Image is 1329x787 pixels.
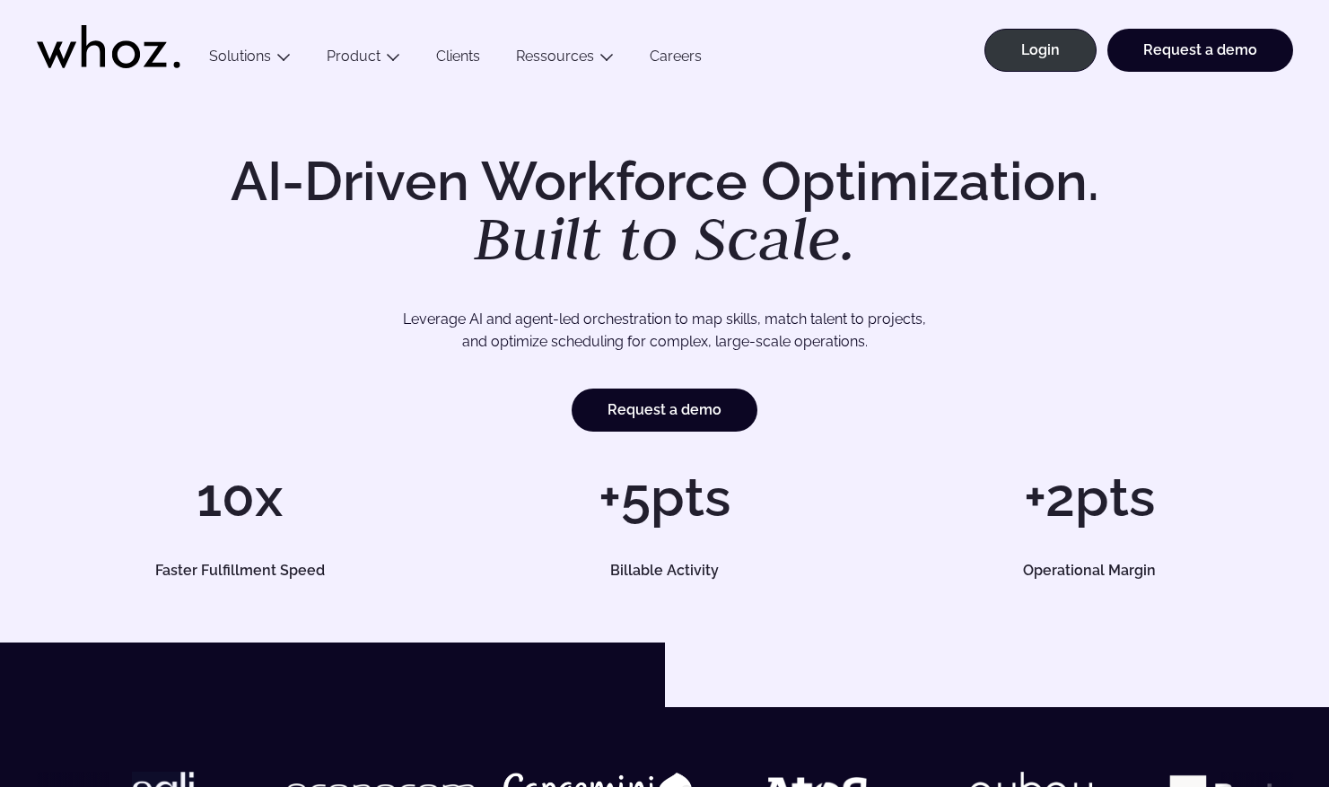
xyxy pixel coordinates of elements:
[418,48,498,72] a: Clients
[57,564,423,578] h5: Faster Fulfillment Speed
[191,48,309,72] button: Solutions
[498,48,632,72] button: Ressources
[482,564,848,578] h5: Billable Activity
[37,470,443,524] h1: 10x
[516,48,594,65] a: Ressources
[309,48,418,72] button: Product
[572,389,757,432] a: Request a demo
[984,29,1097,72] a: Login
[906,564,1272,578] h5: Operational Margin
[1211,669,1304,762] iframe: Chatbot
[205,154,1124,269] h1: AI-Driven Workforce Optimization.
[461,470,868,524] h1: +5pts
[100,308,1230,354] p: Leverage AI and agent-led orchestration to map skills, match talent to projects, and optimize sch...
[632,48,720,72] a: Careers
[327,48,380,65] a: Product
[474,198,856,277] em: Built to Scale.
[886,470,1292,524] h1: +2pts
[1107,29,1293,72] a: Request a demo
